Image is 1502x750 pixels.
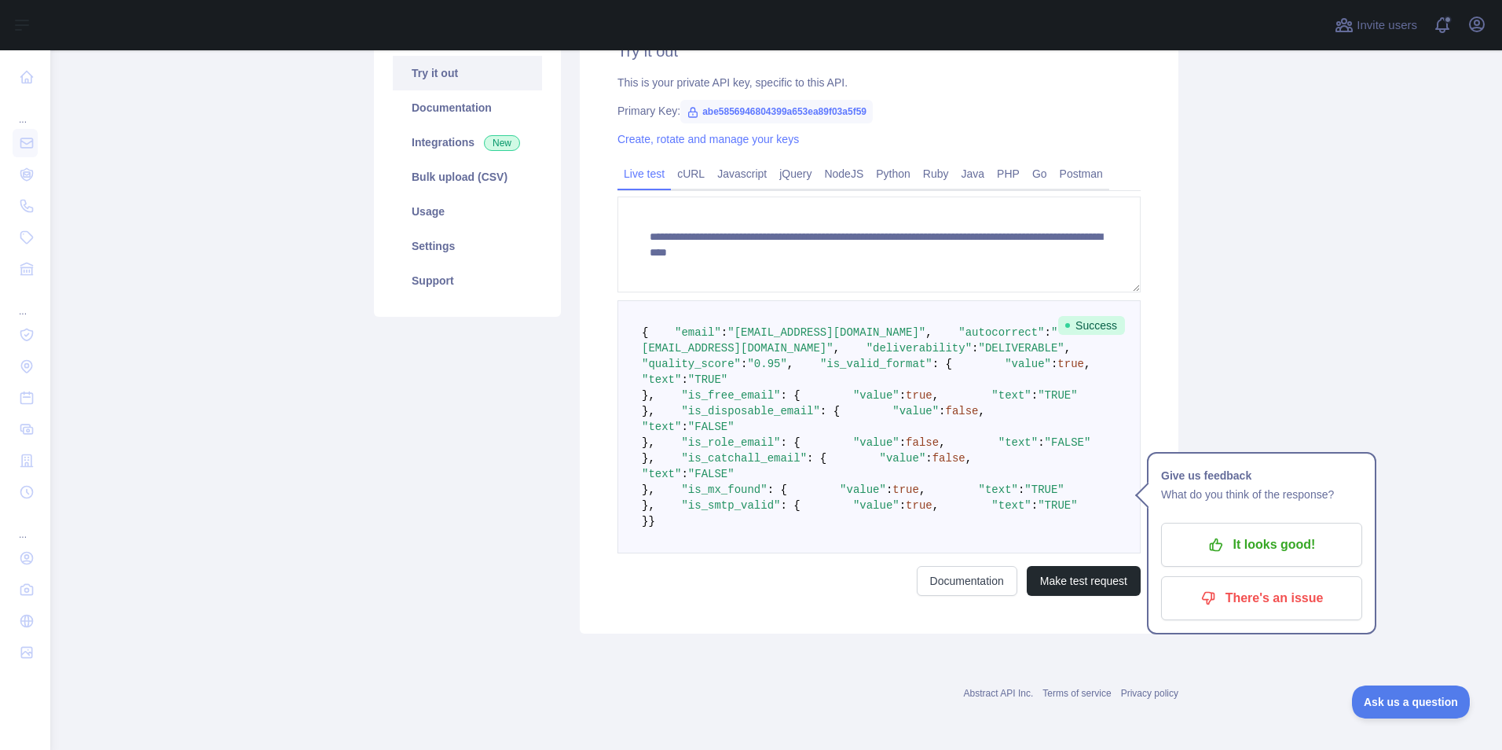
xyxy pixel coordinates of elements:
[919,483,925,496] span: ,
[917,566,1017,596] a: Documentation
[1064,342,1071,355] span: ,
[393,229,542,263] a: Settings
[899,436,906,449] span: :
[1018,483,1024,496] span: :
[886,483,892,496] span: :
[1024,483,1064,496] span: "TRUE"
[972,342,978,355] span: :
[484,135,520,151] span: New
[991,161,1026,186] a: PHP
[1173,585,1350,612] p: There's an issue
[1051,358,1057,370] span: :
[1027,566,1141,596] button: Make test request
[1057,358,1084,370] span: true
[820,405,840,417] span: : {
[688,421,735,433] span: "FALSE"
[906,389,932,402] span: true
[642,358,741,370] span: "quality_score"
[681,483,767,496] span: "is_mx_found"
[870,161,917,186] a: Python
[899,389,906,402] span: :
[671,161,711,186] a: cURL
[979,405,985,417] span: ,
[393,56,542,90] a: Try it out
[393,160,542,194] a: Bulk upload (CSV)
[642,389,655,402] span: },
[866,342,972,355] span: "deliverability"
[747,358,786,370] span: "0.95"
[780,499,800,512] span: : {
[780,389,800,402] span: : {
[899,499,906,512] span: :
[991,389,1031,402] span: "text"
[642,499,655,512] span: },
[1031,499,1038,512] span: :
[688,373,727,386] span: "TRUE"
[958,326,1044,339] span: "autocorrect"
[681,389,780,402] span: "is_free_email"
[681,405,819,417] span: "is_disposable_email"
[1084,358,1090,370] span: ,
[939,436,945,449] span: ,
[1161,576,1362,620] button: There's an issue
[1038,389,1077,402] span: "TRUE"
[741,358,747,370] span: :
[964,688,1034,699] a: Abstract API Inc.
[1038,499,1077,512] span: "TRUE"
[13,94,38,126] div: ...
[853,499,899,512] span: "value"
[721,326,727,339] span: :
[681,499,780,512] span: "is_smtp_valid"
[840,483,886,496] span: "value"
[642,373,681,386] span: "text"
[932,358,952,370] span: : {
[1352,686,1471,719] iframe: Toggle Customer Support
[642,468,681,480] span: "text"
[642,452,655,465] span: },
[932,452,965,465] span: false
[998,436,1038,449] span: "text"
[1161,466,1362,485] h1: Give us feedback
[767,483,787,496] span: : {
[978,342,1064,355] span: "DELIVERABLE"
[642,483,655,496] span: },
[1357,17,1417,35] span: Invite users
[1045,436,1091,449] span: "FALSE"
[906,499,932,512] span: true
[393,263,542,298] a: Support
[1161,523,1362,567] button: It looks good!
[892,483,919,496] span: true
[681,468,687,480] span: :
[1026,161,1053,186] a: Go
[681,436,780,449] span: "is_role_email"
[393,194,542,229] a: Usage
[681,373,687,386] span: :
[991,499,1031,512] span: "text"
[833,342,840,355] span: ,
[917,161,955,186] a: Ruby
[979,483,1018,496] span: "text"
[642,326,648,339] span: {
[711,161,773,186] a: Javascript
[688,468,735,480] span: "FALSE"
[965,452,972,465] span: ,
[642,515,648,528] span: }
[1058,316,1125,335] span: Success
[1042,688,1111,699] a: Terms of service
[787,358,793,370] span: ,
[727,326,925,339] span: "[EMAIL_ADDRESS][DOMAIN_NAME]"
[955,161,991,186] a: Java
[932,389,939,402] span: ,
[807,452,826,465] span: : {
[617,40,1141,62] h2: Try it out
[642,436,655,449] span: },
[773,161,818,186] a: jQuery
[853,389,899,402] span: "value"
[617,75,1141,90] div: This is your private API key, specific to this API.
[1038,436,1044,449] span: :
[853,436,899,449] span: "value"
[1332,13,1420,38] button: Invite users
[617,161,671,186] a: Live test
[1031,389,1038,402] span: :
[642,405,655,417] span: },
